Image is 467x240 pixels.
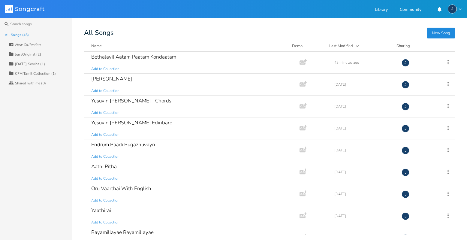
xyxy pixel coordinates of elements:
div: [DATE] [334,83,394,86]
div: [DATE] [334,192,394,196]
div: Endrum Paadi Pugazhuvayn [91,142,155,147]
div: Sharing [396,43,432,49]
div: jerishsd [402,81,409,89]
span: Add to Collection [91,220,119,225]
button: Name [91,43,285,49]
div: [DATE] [334,170,394,174]
span: Add to Collection [91,132,119,137]
div: CFM Tamil Collection (1) [15,72,56,75]
div: jerishsd [402,190,409,198]
button: Last Modified [329,43,389,49]
div: Oru Vaarthai With English [91,186,151,191]
div: All Songs [84,30,455,36]
div: jerishsd [402,103,409,111]
div: Yesuvin [PERSON_NAME] Edinbaro [91,120,172,125]
span: Add to Collection [91,88,119,93]
button: J [448,5,462,14]
div: Bayamillayae Bayamillayae [91,230,154,235]
div: Name [91,43,102,49]
div: Yaathirai [91,208,111,213]
div: jerishsd [402,212,409,220]
div: jerishsd [402,147,409,154]
div: [DATE] [334,105,394,108]
span: Add to Collection [91,154,119,159]
div: jerishsd [448,5,457,14]
div: [DATE] [334,214,394,218]
div: 43 minutes ago [334,61,394,64]
div: jerishsd [402,59,409,67]
span: Add to Collection [91,110,119,115]
div: jerishsd [402,125,409,132]
a: Library [375,8,388,13]
div: [DATE] [334,148,394,152]
div: New Collection [15,43,41,47]
button: New Song [427,28,455,38]
a: Community [400,8,421,13]
span: Add to Collection [91,66,119,71]
div: Yesuvin [PERSON_NAME] - Chords [91,98,171,103]
span: Add to Collection [91,198,119,203]
div: [DATE] Service (1) [15,62,45,66]
div: Last Modified [329,43,353,49]
div: Aathi Pitha [91,164,117,169]
div: Shared with me (0) [15,81,46,85]
span: Add to Collection [91,176,119,181]
div: JerryOriginal (2) [15,53,41,56]
div: Demo [292,43,322,49]
div: All Songs (46) [5,33,29,37]
div: [DATE] [334,126,394,130]
div: jerishsd [402,169,409,176]
div: [PERSON_NAME] [91,76,132,81]
div: Bethalayil Aatam Paatam Kondaatam [91,54,176,59]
